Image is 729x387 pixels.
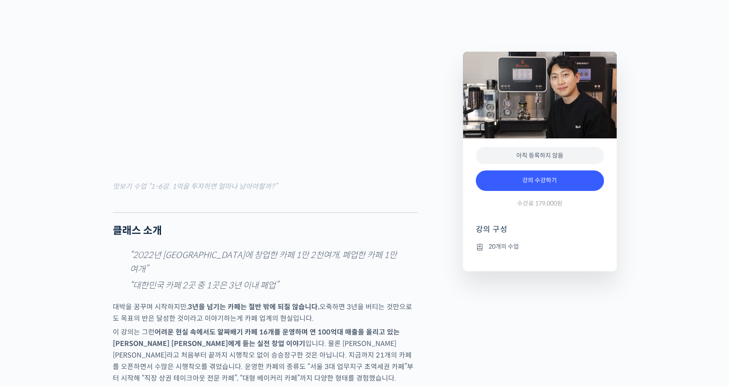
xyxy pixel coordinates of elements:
h2: 클래스 소개 [113,224,418,237]
em: “2022년 [GEOGRAPHIC_DATA]에 창업한 카페 1만 2천여개, 폐업한 카페 1만여개” [130,249,397,274]
span: 홈 [27,284,32,290]
p: 이 강의는 그런 입니다. 물론 [PERSON_NAME] [PERSON_NAME]라고 처음부터 끝까지 시행착오 없이 승승장구한 것은 아닙니다. 지금까지 21개의 카페를 오픈하면... [113,326,418,384]
strong: 어려운 현실 속에서도 알짜배기 카페 16개를 운영하며 연 100억대 매출을 올리고 있는 [PERSON_NAME] [PERSON_NAME]에게 듣는 실전 창업 이야기 [113,327,400,348]
mark: 맛보기 수업 “1-6강. 1억을 투자하면 얼마나 남아야할까?” [113,182,277,191]
a: 홈 [3,271,56,292]
li: 20개의 수업 [476,242,604,252]
a: 설정 [110,271,164,292]
span: 대화 [78,284,88,291]
a: 강의 수강하기 [476,170,604,191]
span: 수강료 179,000원 [517,199,562,208]
p: 대박을 꿈꾸며 시작하지만, 오죽하면 3년을 버티는 것만으로도 목표의 반은 달성한 것이라고 이야기하는게 카페 업계의 현실입니다. [113,301,418,324]
cite: “대한민국 카페 2곳 중 1곳은 3년 이내 폐업” [130,279,401,293]
span: 설정 [132,284,142,290]
h4: 강의 구성 [476,224,604,241]
div: 아직 등록하지 않음 [476,147,604,164]
strong: 3년을 넘기는 카페는 절반 밖에 되질 않습니다. [188,302,319,311]
a: 대화 [56,271,110,292]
